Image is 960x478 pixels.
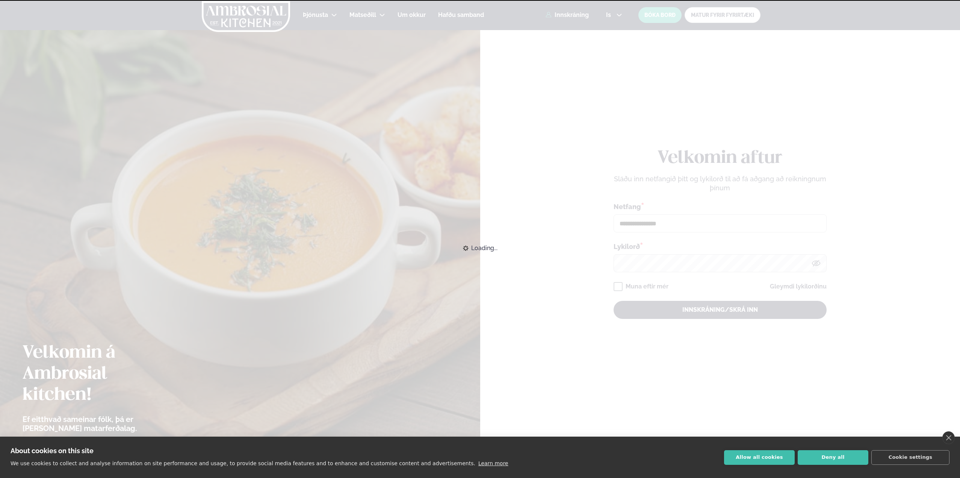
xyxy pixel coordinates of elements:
[798,450,868,465] button: Deny all
[471,240,497,256] span: Loading...
[871,450,949,465] button: Cookie settings
[11,447,94,455] strong: About cookies on this site
[11,460,475,466] p: We use cookies to collect and analyse information on site performance and usage, to provide socia...
[724,450,795,465] button: Allow all cookies
[478,460,508,466] a: Learn more
[942,431,955,444] a: close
